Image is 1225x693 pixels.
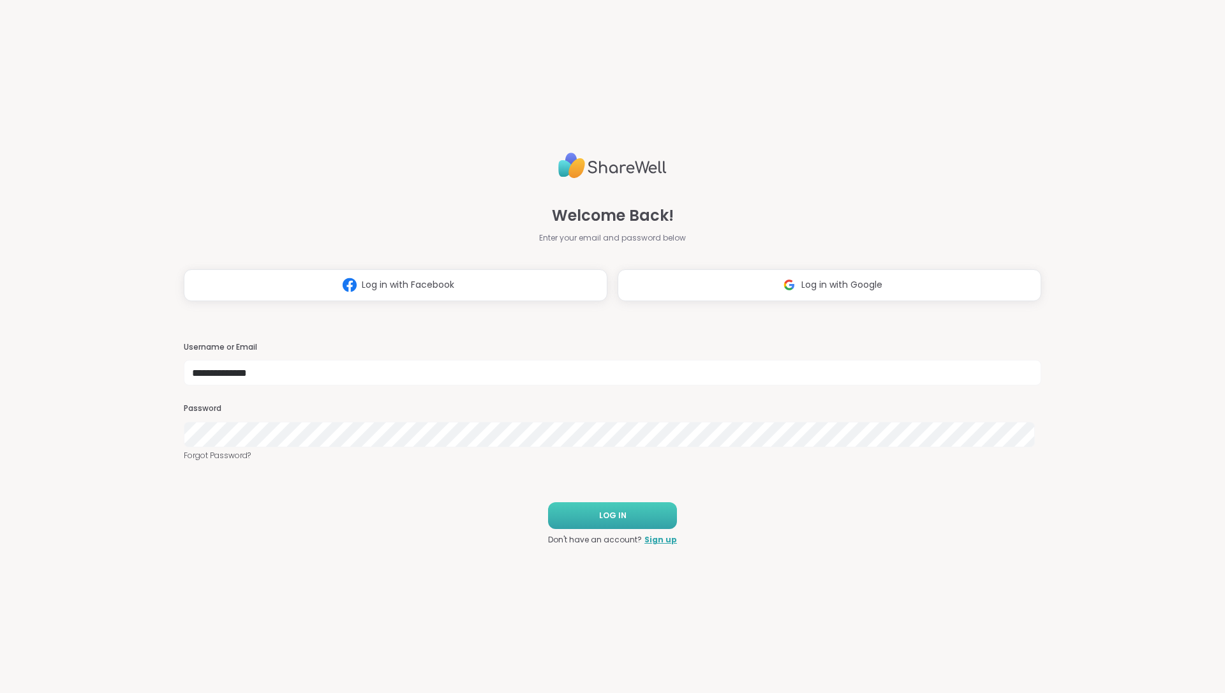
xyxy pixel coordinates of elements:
a: Sign up [644,534,677,546]
h3: Username or Email [184,342,1041,353]
img: ShareWell Logomark [338,273,362,297]
img: ShareWell Logo [558,147,667,184]
img: ShareWell Logomark [777,273,801,297]
span: Log in with Facebook [362,278,454,292]
span: Log in with Google [801,278,882,292]
span: Don't have an account? [548,534,642,546]
h3: Password [184,403,1041,414]
span: LOG IN [599,510,627,521]
span: Welcome Back! [552,204,674,227]
a: Forgot Password? [184,450,1041,461]
span: Enter your email and password below [539,232,686,244]
button: LOG IN [548,502,677,529]
button: Log in with Google [618,269,1041,301]
button: Log in with Facebook [184,269,607,301]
